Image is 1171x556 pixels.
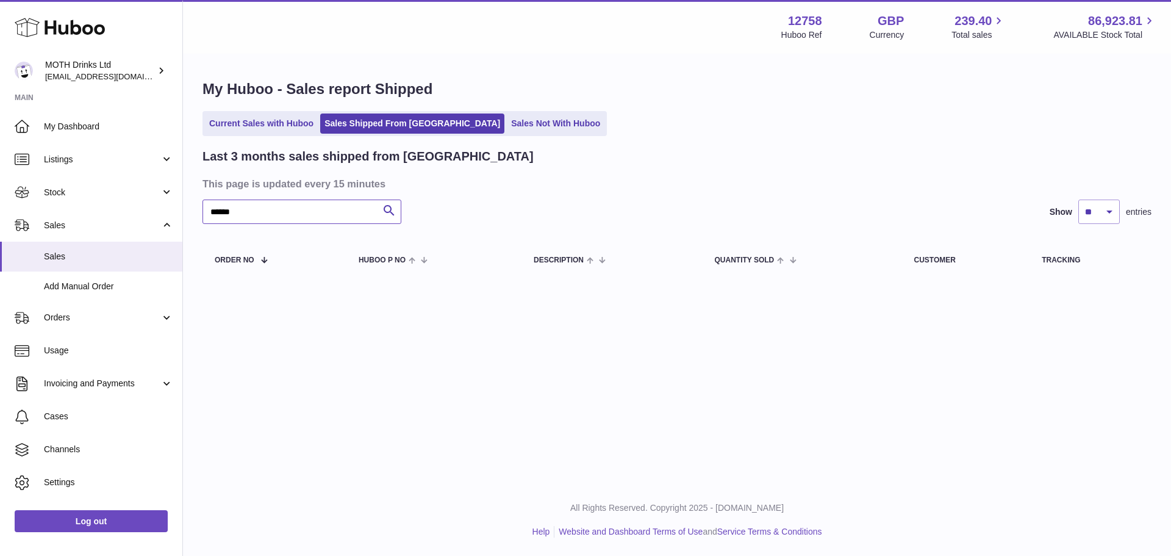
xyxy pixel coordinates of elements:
span: Invoicing and Payments [44,378,160,389]
span: Usage [44,345,173,356]
div: MOTH Drinks Ltd [45,59,155,82]
span: My Dashboard [44,121,173,132]
label: Show [1050,206,1072,218]
span: Total sales [951,29,1006,41]
a: Website and Dashboard Terms of Use [559,527,703,536]
span: entries [1126,206,1151,218]
span: Settings [44,477,173,488]
div: Currency [870,29,904,41]
span: Stock [44,187,160,198]
strong: 12758 [788,13,822,29]
a: 239.40 Total sales [951,13,1006,41]
li: and [554,526,822,538]
h3: This page is updated every 15 minutes [202,177,1148,190]
a: 86,923.81 AVAILABLE Stock Total [1053,13,1156,41]
a: Sales Not With Huboo [507,114,604,134]
span: AVAILABLE Stock Total [1053,29,1156,41]
div: Huboo Ref [781,29,822,41]
span: Cases [44,411,173,422]
span: Add Manual Order [44,281,173,292]
span: Huboo P no [359,256,406,264]
span: Order No [215,256,254,264]
span: Quantity Sold [714,256,774,264]
div: Customer [914,256,1017,264]
span: Channels [44,444,173,455]
p: All Rights Reserved. Copyright 2025 - [DOMAIN_NAME] [193,502,1161,514]
span: 86,923.81 [1088,13,1142,29]
span: Description [534,256,584,264]
a: Help [532,527,550,536]
span: 239.40 [954,13,992,29]
span: Sales [44,220,160,231]
a: Current Sales with Huboo [205,114,318,134]
span: [EMAIL_ADDRESS][DOMAIN_NAME] [45,71,179,81]
span: Sales [44,251,173,262]
a: Sales Shipped From [GEOGRAPHIC_DATA] [320,114,504,134]
a: Log out [15,510,168,532]
h1: My Huboo - Sales report Shipped [202,79,1151,99]
span: Listings [44,154,160,165]
span: Orders [44,312,160,323]
h2: Last 3 months sales shipped from [GEOGRAPHIC_DATA] [202,148,534,165]
div: Tracking [1042,256,1139,264]
img: internalAdmin-12758@internal.huboo.com [15,62,33,80]
strong: GBP [878,13,904,29]
a: Service Terms & Conditions [717,527,822,536]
